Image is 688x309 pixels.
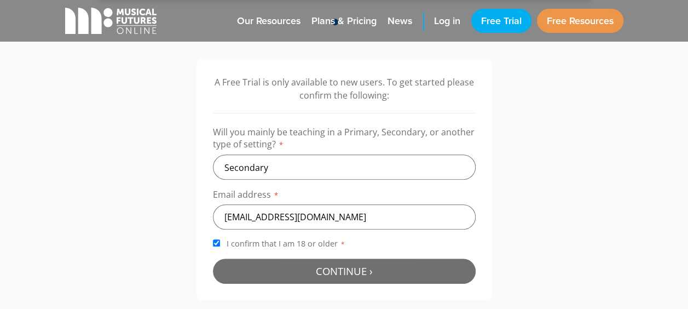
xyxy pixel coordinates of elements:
span: Log in [434,14,460,28]
a: Free Trial [471,9,531,33]
input: I confirm that I am 18 or older* [213,239,220,247]
button: Continue › [213,259,476,284]
span: News [388,14,412,28]
span: Plans & Pricing [311,14,377,28]
label: Email address [213,188,476,204]
label: Will you mainly be teaching in a Primary, Secondary, or another type of setting? [213,126,476,154]
p: A Free Trial is only available to new users. To get started please confirm the following: [213,76,476,102]
span: Our Resources [237,14,300,28]
span: Continue › [316,264,373,278]
a: Free Resources [537,9,623,33]
span: I confirm that I am 18 or older [224,238,348,249]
